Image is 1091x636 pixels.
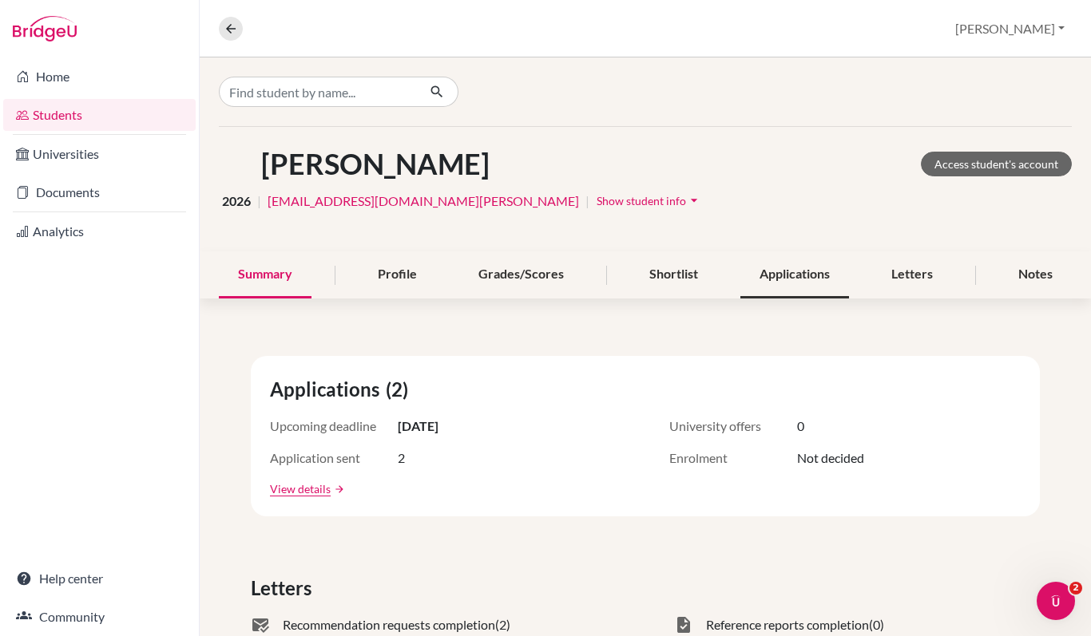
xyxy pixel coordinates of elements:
[869,615,884,634] span: (0)
[386,375,415,404] span: (2)
[921,152,1072,176] a: Access student's account
[3,138,196,170] a: Universities
[398,417,438,436] span: [DATE]
[797,417,804,436] span: 0
[1069,582,1082,595] span: 2
[585,192,589,211] span: |
[219,146,255,182] img: Natalie Scalabre's avatar
[872,251,952,298] div: Letters
[270,448,398,468] span: Application sent
[257,192,261,211] span: |
[3,215,196,247] a: Analytics
[270,480,331,497] a: View details
[3,601,196,633] a: Community
[3,563,196,595] a: Help center
[674,615,693,634] span: task
[597,194,686,207] span: Show student info
[1037,582,1075,620] iframe: Intercom live chat
[270,375,386,404] span: Applications
[398,448,405,468] span: 2
[3,176,196,208] a: Documents
[219,77,417,107] input: Find student by name...
[797,448,864,468] span: Not decided
[268,192,579,211] a: [EMAIL_ADDRESS][DOMAIN_NAME][PERSON_NAME]
[686,192,702,208] i: arrow_drop_down
[999,251,1072,298] div: Notes
[3,99,196,131] a: Students
[251,615,270,634] span: mark_email_read
[13,16,77,41] img: Bridge-U
[219,251,311,298] div: Summary
[669,448,797,468] span: Enrolment
[459,251,583,298] div: Grades/Scores
[706,615,869,634] span: Reference reports completion
[669,417,797,436] span: University offers
[270,417,398,436] span: Upcoming deadline
[3,61,196,93] a: Home
[283,615,495,634] span: Recommendation requests completion
[948,14,1072,44] button: [PERSON_NAME]
[331,484,345,495] a: arrow_forward
[495,615,510,634] span: (2)
[251,574,318,602] span: Letters
[596,188,703,213] button: Show student infoarrow_drop_down
[359,251,436,298] div: Profile
[261,147,490,181] h1: [PERSON_NAME]
[630,251,717,298] div: Shortlist
[740,251,849,298] div: Applications
[222,192,251,211] span: 2026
